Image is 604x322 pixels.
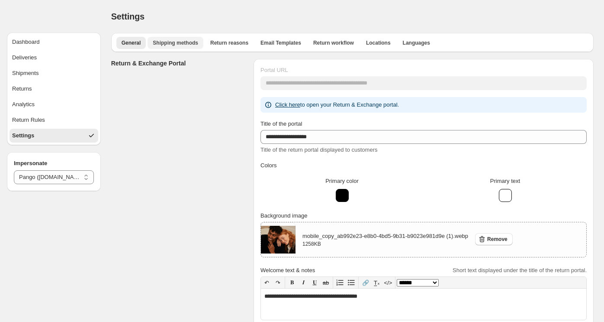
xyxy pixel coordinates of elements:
div: Returns [12,85,32,93]
span: Remove [487,236,508,243]
div: Dashboard [12,38,40,46]
span: to open your Return & Exchange portal. [275,101,399,108]
button: 𝑰 [298,277,309,288]
span: Welcome text & notes [260,267,315,273]
span: Short text displayed under the title of the return portal. [453,267,587,273]
s: ab [323,280,329,286]
p: 1258 KB [302,241,468,247]
span: Background image [260,212,307,219]
span: Title of the portal [260,120,302,127]
span: Title of the return portal displayed to customers [260,146,377,153]
div: Deliveries [12,53,37,62]
div: mobile_copy_ab992e23-e8b0-4bd5-9b31-b9023e981d9e (1).webp [302,232,468,247]
button: Bullet list [346,277,357,288]
span: Colors [260,162,277,169]
button: 🔗 [360,277,371,288]
button: Numbered list [334,277,346,288]
span: Locations [366,39,391,46]
span: Portal URL [260,67,288,73]
a: Click here [275,101,300,108]
span: Primary text [490,178,520,184]
span: General [122,39,141,46]
span: Email Templates [260,39,301,46]
span: Settings [111,12,145,21]
div: Return Rules [12,116,45,124]
button: Settings [10,129,98,143]
button: ↶ [261,277,272,288]
span: Return workflow [313,39,354,46]
button: Deliveries [10,51,98,65]
span: Shipping methods [153,39,198,46]
div: Settings [12,131,34,140]
button: Returns [10,82,98,96]
button: Analytics [10,98,98,111]
button: 𝐔 [309,277,320,288]
div: Shipments [12,69,39,78]
button: Dashboard [10,35,98,49]
div: Analytics [12,100,35,109]
h3: Return & Exchange Portal [111,59,247,68]
span: Primary color [325,178,359,184]
button: Return Rules [10,113,98,127]
button: 𝐁 [286,277,298,288]
button: Remove [475,233,513,245]
button: Shipments [10,66,98,80]
span: Languages [403,39,430,46]
button: ab [320,277,331,288]
button: ↷ [272,277,283,288]
span: 𝐔 [313,279,317,286]
span: Return reasons [210,39,248,46]
button: T̲ₓ [371,277,382,288]
h4: Impersonate [14,159,94,168]
button: </> [382,277,394,288]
